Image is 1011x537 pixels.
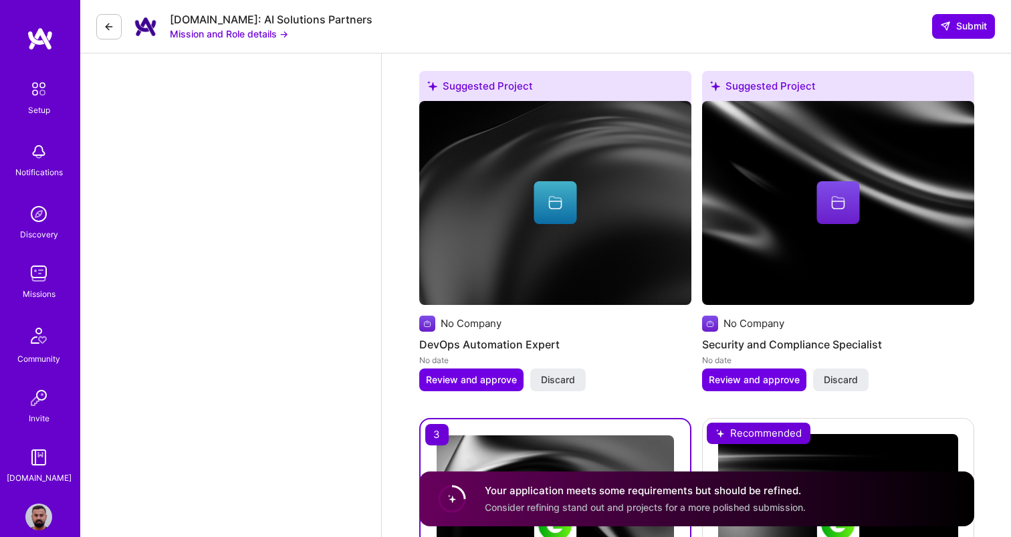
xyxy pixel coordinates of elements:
[170,13,372,27] div: [DOMAIN_NAME]: AI Solutions Partners
[23,320,55,352] img: Community
[419,71,691,106] div: Suggested Project
[441,316,501,330] div: No Company
[824,373,858,387] span: Discard
[702,71,974,106] div: Suggested Project
[104,21,114,32] i: icon LeftArrowDark
[702,336,974,353] h4: Security and Compliance Specialist
[709,373,800,387] span: Review and approve
[20,227,58,241] div: Discovery
[419,316,435,332] img: Company logo
[27,27,53,51] img: logo
[940,19,987,33] span: Submit
[25,75,53,103] img: setup
[485,484,806,498] h4: Your application meets some requirements but should be refined.
[426,373,517,387] span: Review and approve
[25,444,52,471] img: guide book
[170,27,288,41] button: Mission and Role details →
[23,287,55,301] div: Missions
[25,504,52,530] img: User Avatar
[15,165,63,179] div: Notifications
[940,21,951,31] i: icon SendLight
[419,336,691,353] h4: DevOps Automation Expert
[25,385,52,411] img: Invite
[541,373,575,387] span: Discard
[702,316,718,332] img: Company logo
[723,316,784,330] div: No Company
[29,411,49,425] div: Invite
[25,260,52,287] img: teamwork
[702,353,974,367] div: No date
[485,502,806,513] span: Consider refining stand out and projects for a more polished submission.
[702,101,974,305] img: cover
[25,138,52,165] img: bell
[710,81,720,91] i: icon SuggestedTeams
[25,201,52,227] img: discovery
[17,352,60,366] div: Community
[132,13,159,40] img: Company Logo
[7,471,72,485] div: [DOMAIN_NAME]
[28,103,50,117] div: Setup
[419,353,691,367] div: No date
[419,101,691,305] img: cover
[427,81,437,91] i: icon SuggestedTeams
